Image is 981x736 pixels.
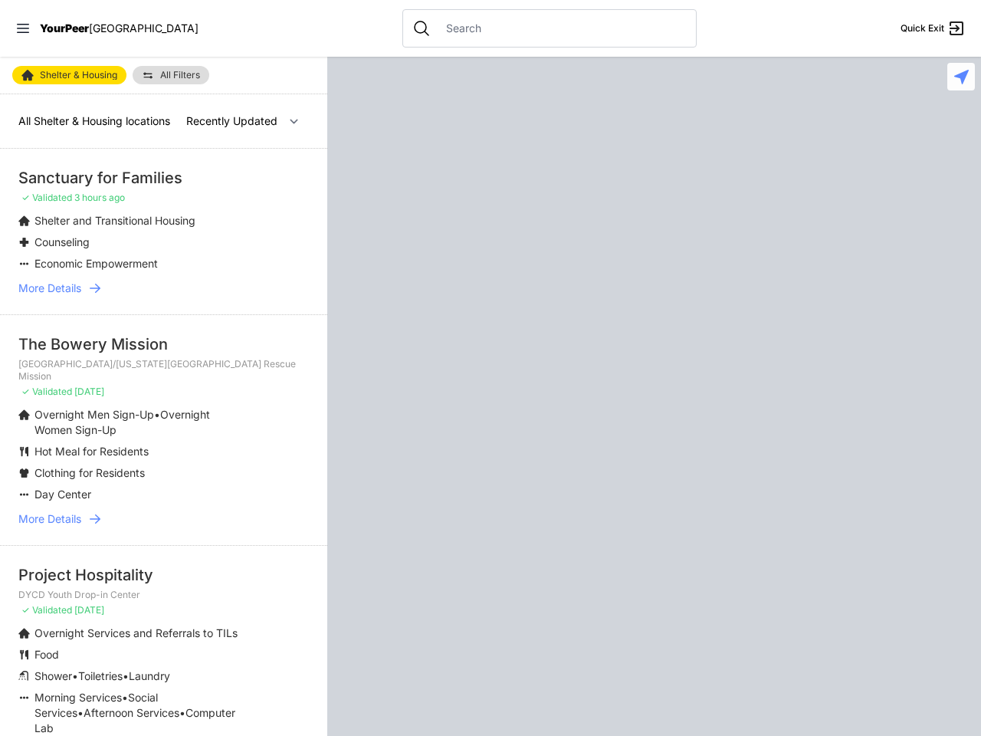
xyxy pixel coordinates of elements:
span: All Shelter & Housing locations [18,114,170,127]
div: The Bowery Mission [18,333,309,355]
span: Day Center [34,488,91,501]
span: Quick Exit [901,22,944,34]
span: All Filters [160,71,200,80]
span: Afternoon Services [84,706,179,719]
span: [DATE] [74,604,104,616]
span: ✓ Validated [21,192,72,203]
span: Laundry [129,669,170,682]
a: Quick Exit [901,19,966,38]
span: Shower [34,669,72,682]
p: DYCD Youth Drop-in Center [18,589,309,601]
div: Project Hospitality [18,564,309,586]
span: Counseling [34,235,90,248]
span: Overnight Men Sign-Up [34,408,154,421]
span: 3 hours ago [74,192,125,203]
span: Hot Meal for Residents [34,445,149,458]
span: More Details [18,281,81,296]
span: Economic Empowerment [34,257,158,270]
span: • [77,706,84,719]
span: ✓ Validated [21,604,72,616]
span: • [123,669,129,682]
span: YourPeer [40,21,89,34]
a: Shelter & Housing [12,66,126,84]
a: YourPeer[GEOGRAPHIC_DATA] [40,24,198,33]
a: All Filters [133,66,209,84]
a: More Details [18,281,309,296]
span: Toiletries [78,669,123,682]
span: Food [34,648,59,661]
a: More Details [18,511,309,527]
span: • [154,408,160,421]
span: More Details [18,511,81,527]
span: Clothing for Residents [34,466,145,479]
div: Sanctuary for Families [18,167,309,189]
span: Shelter & Housing [40,71,117,80]
span: [DATE] [74,386,104,397]
span: ✓ Validated [21,386,72,397]
p: [GEOGRAPHIC_DATA]/[US_STATE][GEOGRAPHIC_DATA] Rescue Mission [18,358,309,383]
span: Overnight Services and Referrals to TILs [34,626,238,639]
input: Search [437,21,687,36]
span: • [72,669,78,682]
span: Shelter and Transitional Housing [34,214,195,227]
span: • [122,691,128,704]
span: Morning Services [34,691,122,704]
span: • [179,706,185,719]
span: [GEOGRAPHIC_DATA] [89,21,198,34]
